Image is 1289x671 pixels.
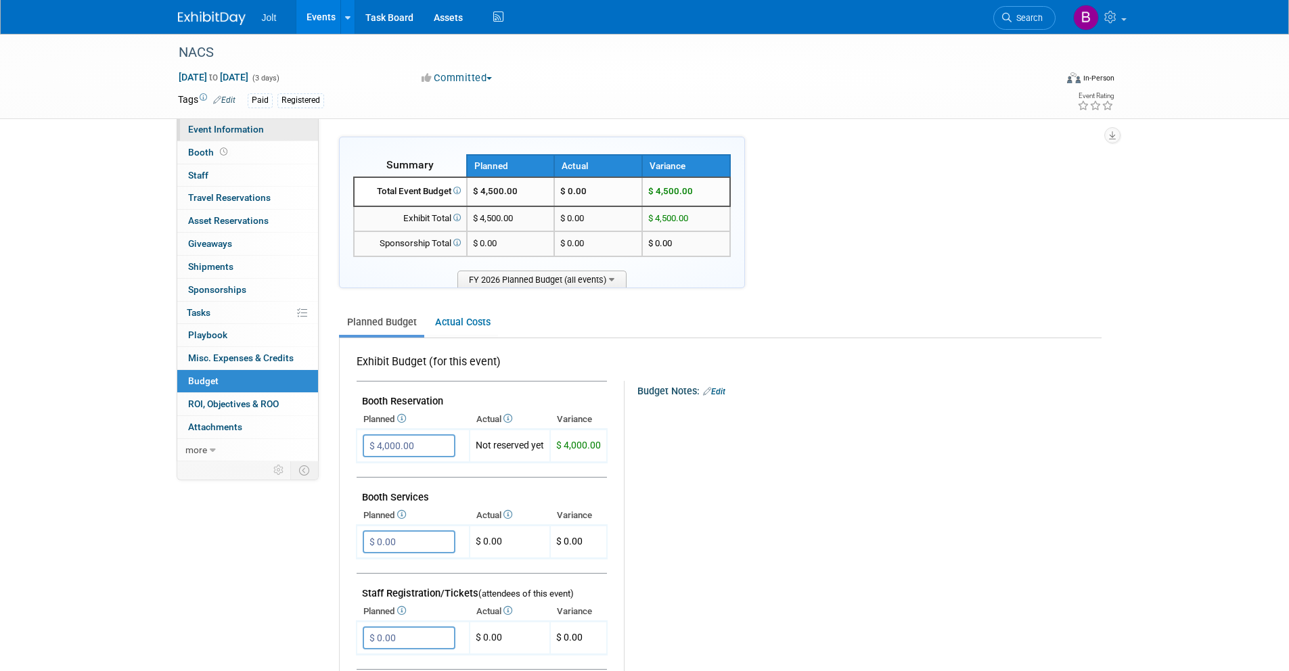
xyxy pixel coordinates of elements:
[470,602,550,621] th: Actual
[262,12,277,23] span: Jolt
[177,370,318,392] a: Budget
[470,526,550,559] td: $ 0.00
[1067,72,1081,83] img: Format-Inperson.png
[357,354,602,377] div: Exhibit Budget (for this event)
[470,506,550,525] th: Actual
[357,410,470,429] th: Planned
[217,147,230,157] span: Booth not reserved yet
[177,393,318,415] a: ROI, Objectives & ROO
[188,238,232,249] span: Giveaways
[177,324,318,346] a: Playbook
[473,238,497,248] span: $ 0.00
[1073,5,1099,30] img: Brooke Valderrama
[174,41,1035,65] div: NACS
[1012,13,1043,23] span: Search
[556,440,601,450] span: $ 4,000.00
[470,410,550,429] th: Actual
[277,93,324,108] div: Registered
[188,352,294,363] span: Misc. Expenses & Credits
[251,74,279,83] span: (3 days)
[178,71,249,83] span: [DATE] [DATE]
[550,602,607,621] th: Variance
[188,147,230,158] span: Booth
[188,329,227,340] span: Playbook
[177,141,318,164] a: Booth
[417,71,497,85] button: Committed
[642,155,730,177] th: Variance
[178,11,246,25] img: ExhibitDay
[188,375,219,386] span: Budget
[360,212,461,225] div: Exhibit Total
[976,70,1115,91] div: Event Format
[467,155,555,177] th: Planned
[478,588,574,599] span: (attendees of this event)
[185,444,207,455] span: more
[554,231,642,256] td: $ 0.00
[457,271,627,287] span: FY 2026 Planned Budget (all events)
[178,93,235,108] td: Tags
[188,261,233,272] span: Shipments
[386,158,434,171] span: Summary
[177,302,318,324] a: Tasks
[188,192,271,203] span: Travel Reservations
[177,164,318,187] a: Staff
[177,118,318,141] a: Event Information
[188,215,269,226] span: Asset Reservations
[550,410,607,429] th: Variance
[177,187,318,209] a: Travel Reservations
[637,381,1100,398] div: Budget Notes:
[188,421,242,432] span: Attachments
[357,602,470,621] th: Planned
[554,177,642,206] td: $ 0.00
[177,416,318,438] a: Attachments
[470,430,550,463] td: Not reserved yet
[550,506,607,525] th: Variance
[473,213,513,223] span: $ 4,500.00
[213,95,235,105] a: Edit
[473,186,518,196] span: $ 4,500.00
[187,307,210,318] span: Tasks
[427,310,498,335] a: Actual Costs
[1083,73,1114,83] div: In-Person
[648,238,672,248] span: $ 0.00
[360,237,461,250] div: Sponsorship Total
[290,461,318,479] td: Toggle Event Tabs
[554,206,642,231] td: $ 0.00
[177,256,318,278] a: Shipments
[1077,93,1114,99] div: Event Rating
[207,72,220,83] span: to
[188,284,246,295] span: Sponsorships
[177,439,318,461] a: more
[470,622,550,655] td: $ 0.00
[188,124,264,135] span: Event Information
[177,279,318,301] a: Sponsorships
[177,347,318,369] a: Misc. Expenses & Credits
[556,632,583,643] span: $ 0.00
[177,233,318,255] a: Giveaways
[177,210,318,232] a: Asset Reservations
[648,186,693,196] span: $ 4,500.00
[267,461,291,479] td: Personalize Event Tab Strip
[188,170,208,181] span: Staff
[554,155,642,177] th: Actual
[993,6,1056,30] a: Search
[556,536,583,547] span: $ 0.00
[188,398,279,409] span: ROI, Objectives & ROO
[648,213,688,223] span: $ 4,500.00
[357,574,607,603] td: Staff Registration/Tickets
[339,310,424,335] a: Planned Budget
[357,506,470,525] th: Planned
[357,478,607,507] td: Booth Services
[360,185,461,198] div: Total Event Budget
[248,93,273,108] div: Paid
[703,387,725,396] a: Edit
[357,381,607,411] td: Booth Reservation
